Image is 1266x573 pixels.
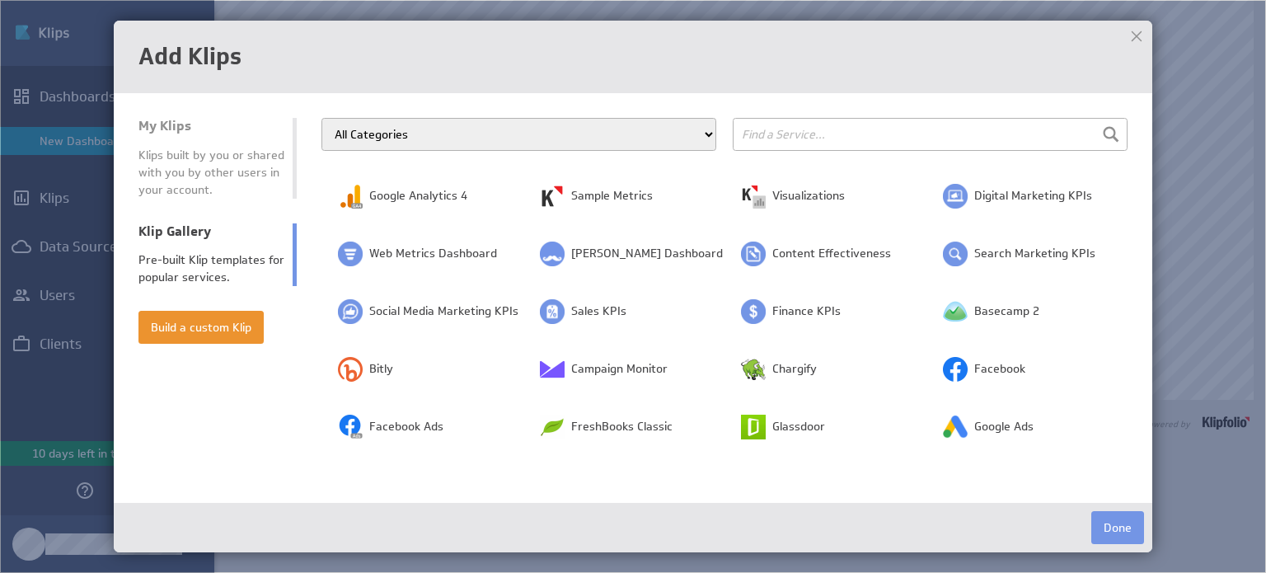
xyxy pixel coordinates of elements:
img: image729517258887019810.png [943,357,968,382]
span: Visualizations [772,188,845,204]
img: image8417636050194330799.png [943,415,968,439]
img: image4203343126471956075.png [741,415,766,439]
img: image6347507244920034643.png [540,357,565,382]
span: Search Marketing KPIs [974,246,1095,262]
img: image2754833655435752804.png [338,415,363,439]
img: image1810292984256751319.png [540,299,565,324]
span: Web Metrics Dashboard [369,246,497,262]
img: image52590220093943300.png [943,242,968,266]
img: image8320012023144177748.png [338,357,363,382]
span: Social Media Marketing KPIs [369,303,518,320]
button: Build a custom Klip [138,311,264,344]
h1: Add Klips [138,45,1128,68]
div: My Klips [138,118,284,134]
span: Facebook [974,361,1025,378]
span: Bitly [369,361,393,378]
span: Finance KPIs [772,303,841,320]
img: image1443927121734523965.png [540,184,565,209]
img: image259683944446962572.png [943,299,968,324]
span: Digital Marketing KPIs [974,188,1092,204]
img: image8669511407265061774.png [338,299,363,324]
span: Campaign Monitor [571,361,668,378]
img: image2261544860167327136.png [741,357,766,382]
img: image5117197766309347828.png [741,242,766,266]
img: image4712442411381150036.png [943,184,968,209]
span: FreshBooks Classic [571,419,673,435]
span: Facebook Ads [369,419,443,435]
span: [PERSON_NAME] Dashboard [571,246,723,262]
div: Klips built by you or shared with you by other users in your account. [138,147,284,199]
button: Done [1091,511,1144,544]
div: Klip Gallery [138,223,284,240]
span: Basecamp 2 [974,303,1039,320]
span: Google Analytics 4 [369,188,467,204]
img: image6502031566950861830.png [338,184,363,209]
img: image5288152894157907875.png [741,184,766,209]
img: image286808521443149053.png [741,299,766,324]
img: image7785814661071211034.png [338,242,363,266]
span: Sample Metrics [571,188,653,204]
img: image3522292994667009732.png [540,415,565,439]
span: Google Ads [974,419,1034,435]
span: Chargify [772,361,817,378]
img: image2048842146512654208.png [540,242,565,266]
div: Pre-built Klip templates for popular services. [138,251,284,286]
span: Sales KPIs [571,303,626,320]
input: Find a Service... [733,118,1128,151]
span: Content Effectiveness [772,246,891,262]
span: Glassdoor [772,419,825,435]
